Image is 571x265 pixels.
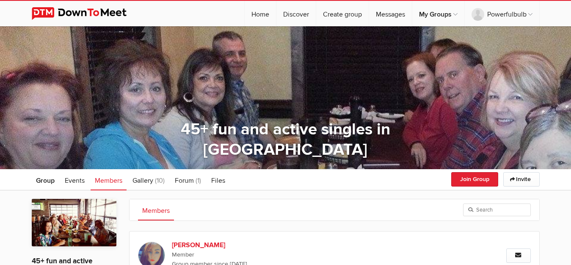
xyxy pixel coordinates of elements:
button: Join Group [451,172,498,187]
a: Group [32,169,59,190]
b: [PERSON_NAME] [172,240,317,250]
span: (1) [196,176,201,185]
a: Members [91,169,127,190]
a: Members [138,199,174,220]
a: Files [207,169,229,190]
span: Group [36,176,55,185]
img: 45+ fun and active singles in DFW [32,199,116,246]
span: Files [211,176,225,185]
span: Events [65,176,85,185]
img: DownToMeet [32,7,140,20]
input: Search [463,204,531,216]
span: Forum [175,176,194,185]
a: Forum (1) [171,169,205,190]
span: Members [95,176,122,185]
a: Messages [369,1,412,26]
a: 45+ fun and active singles in [GEOGRAPHIC_DATA] [181,120,390,159]
a: Events [61,169,89,190]
a: Discover [276,1,316,26]
span: Member [172,250,413,259]
span: (10) [155,176,165,185]
a: My Groups [412,1,464,26]
span: Gallery [132,176,153,185]
a: Create group [316,1,369,26]
a: Powerfulbulb [465,1,539,26]
a: Gallery (10) [128,169,169,190]
a: Invite [503,172,540,187]
a: Home [245,1,276,26]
